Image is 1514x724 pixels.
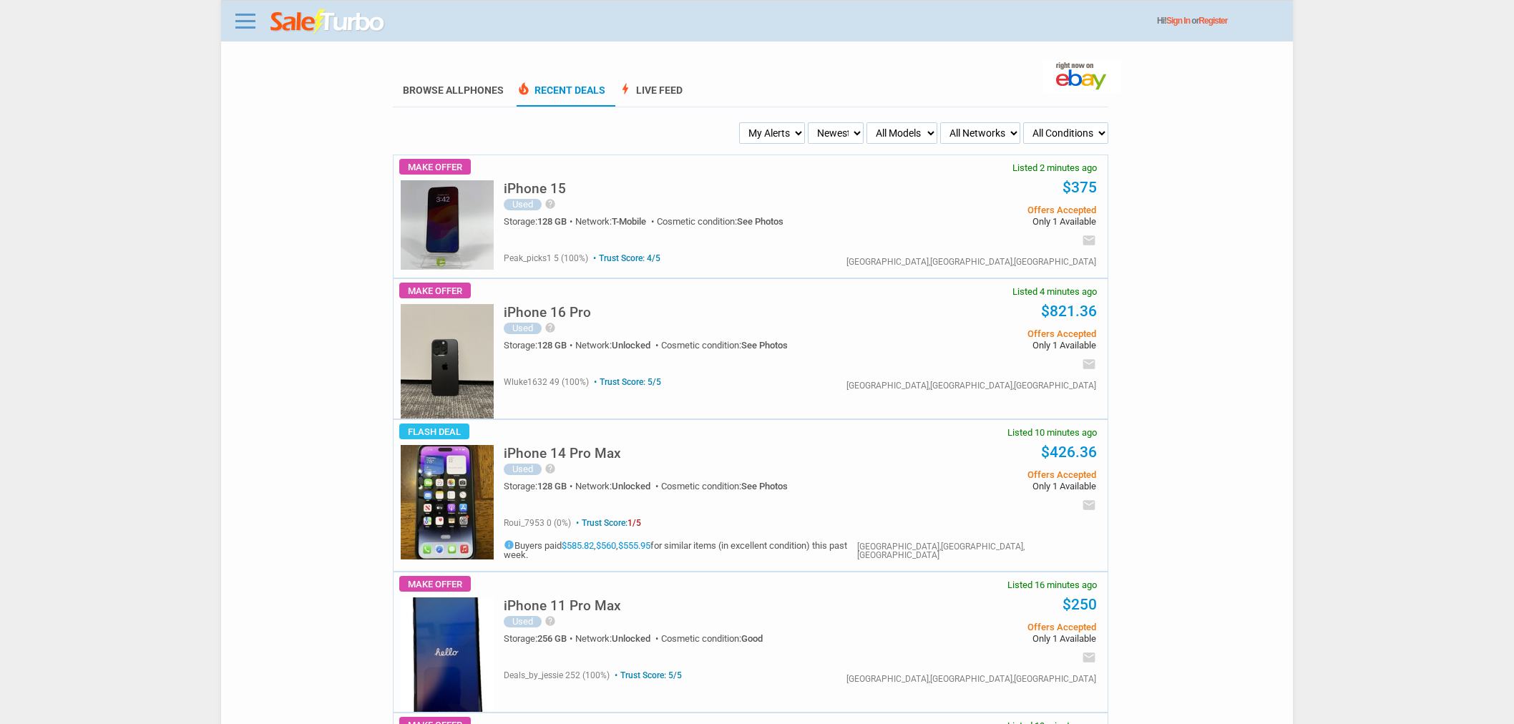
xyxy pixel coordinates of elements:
a: $426.36 [1041,444,1097,461]
h5: iPhone 14 Pro Max [504,446,621,460]
img: s-l225.jpg [401,180,494,270]
span: 256 GB [537,633,567,644]
a: $375 [1063,179,1097,196]
i: email [1082,498,1096,512]
span: Offers Accepted [881,622,1096,632]
span: Offers Accepted [881,470,1096,479]
div: Network: [575,341,661,350]
img: s-l225.jpg [401,445,494,559]
h5: iPhone 15 [504,182,566,195]
span: Only 1 Available [881,481,1096,491]
a: $821.36 [1041,303,1097,320]
a: $555.95 [618,540,650,551]
a: local_fire_departmentRecent Deals [517,84,605,107]
i: email [1082,650,1096,665]
i: email [1082,233,1096,248]
i: email [1082,357,1096,371]
div: Cosmetic condition: [661,481,788,491]
div: Network: [575,481,661,491]
a: iPhone 16 Pro [504,308,591,319]
div: Used [504,616,542,627]
span: Listed 2 minutes ago [1012,163,1097,172]
div: Network: [575,217,657,226]
a: boltLive Feed [618,84,683,107]
a: Register [1198,16,1227,26]
span: Trust Score: 5/5 [612,670,682,680]
span: Listed 4 minutes ago [1012,287,1097,296]
span: Offers Accepted [881,205,1096,215]
span: Hi! [1157,16,1166,26]
div: Cosmetic condition: [661,341,788,350]
span: Unlocked [612,340,650,351]
span: bolt [618,82,633,96]
span: 128 GB [537,216,567,227]
div: Network: [575,634,661,643]
div: [GEOGRAPHIC_DATA],[GEOGRAPHIC_DATA],[GEOGRAPHIC_DATA] [846,675,1096,683]
span: Good [741,633,763,644]
span: Only 1 Available [881,217,1096,226]
div: [GEOGRAPHIC_DATA],[GEOGRAPHIC_DATA],[GEOGRAPHIC_DATA] [857,542,1096,559]
div: Cosmetic condition: [661,634,763,643]
span: roui_7953 0 (0%) [504,518,571,528]
span: T-Mobile [612,216,646,227]
a: $250 [1063,596,1097,613]
span: Listed 16 minutes ago [1007,580,1097,590]
span: Only 1 Available [881,341,1096,350]
a: iPhone 11 Pro Max [504,602,621,612]
span: Make Offer [399,159,471,175]
div: Storage: [504,217,575,226]
span: Trust Score: [573,518,641,528]
span: 128 GB [537,340,567,351]
span: Unlocked [612,481,650,491]
i: info [504,539,514,550]
span: 1/5 [627,518,641,528]
a: Sign In [1166,16,1190,26]
span: See Photos [741,340,788,351]
span: Trust Score: 5/5 [591,377,661,387]
span: wluke1632 49 (100%) [504,377,589,387]
span: Flash Deal [399,424,469,439]
img: saleturbo.com - Online Deals and Discount Coupons [270,9,386,35]
img: s-l225.jpg [401,304,494,419]
i: help [544,198,556,210]
div: Cosmetic condition: [657,217,783,226]
div: [GEOGRAPHIC_DATA],[GEOGRAPHIC_DATA],[GEOGRAPHIC_DATA] [846,258,1096,266]
span: Unlocked [612,633,650,644]
span: 128 GB [537,481,567,491]
span: Make Offer [399,283,471,298]
span: Phones [464,84,504,96]
div: Used [504,323,542,334]
span: Offers Accepted [881,329,1096,338]
div: [GEOGRAPHIC_DATA],[GEOGRAPHIC_DATA],[GEOGRAPHIC_DATA] [846,381,1096,390]
div: Storage: [504,481,575,491]
span: local_fire_department [517,82,531,96]
a: $585.82 [562,540,594,551]
i: help [544,615,556,627]
span: Trust Score: 4/5 [590,253,660,263]
span: Only 1 Available [881,634,1096,643]
span: See Photos [737,216,783,227]
h5: iPhone 11 Pro Max [504,599,621,612]
div: Used [504,199,542,210]
span: or [1191,16,1227,26]
span: Make Offer [399,576,471,592]
i: help [544,322,556,333]
span: See Photos [741,481,788,491]
span: peak_picks1 5 (100%) [504,253,588,263]
img: s-l225.jpg [401,597,494,712]
div: Storage: [504,634,575,643]
a: Browse AllPhones [403,84,504,96]
div: Used [504,464,542,475]
a: $560 [596,540,616,551]
span: Listed 10 minutes ago [1007,428,1097,437]
a: iPhone 14 Pro Max [504,449,621,460]
span: deals_by_jessie 252 (100%) [504,670,610,680]
h5: Buyers paid , , for similar items (in excellent condition) this past week. [504,539,858,559]
div: Storage: [504,341,575,350]
a: iPhone 15 [504,185,566,195]
h5: iPhone 16 Pro [504,305,591,319]
i: help [544,463,556,474]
